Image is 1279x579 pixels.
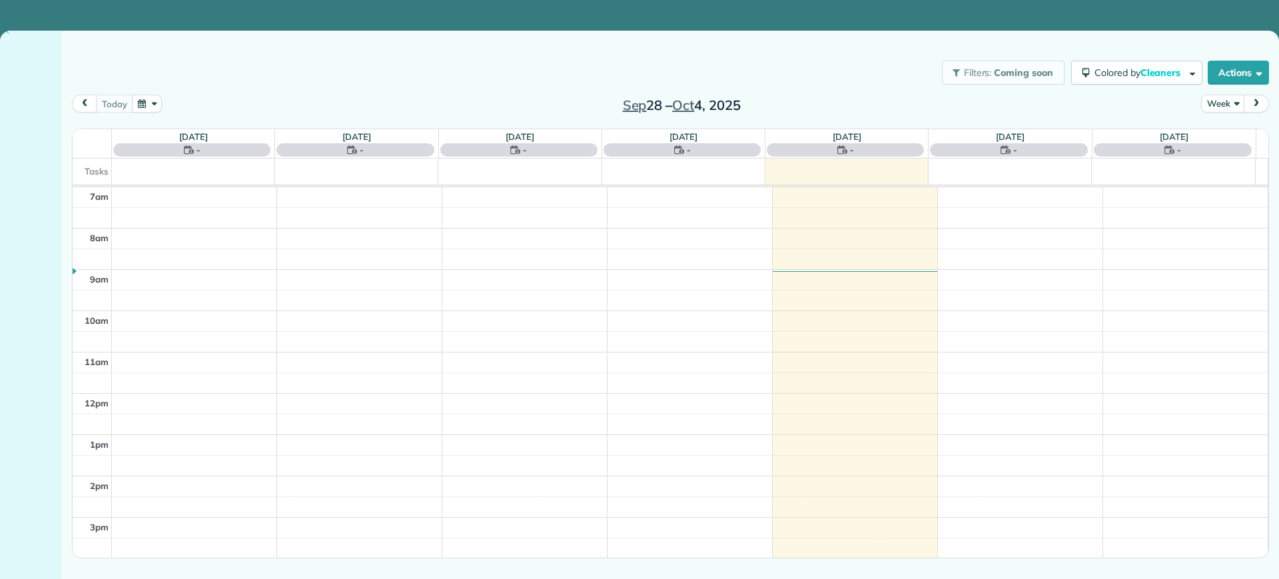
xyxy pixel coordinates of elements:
button: Week [1201,95,1244,113]
span: Colored by [1094,67,1185,79]
span: Sep [623,97,647,113]
span: 11am [85,356,109,367]
a: [DATE] [342,131,371,142]
button: today [96,95,133,113]
a: [DATE] [996,131,1025,142]
a: [DATE] [833,131,861,142]
a: [DATE] [1160,131,1188,142]
a: [DATE] [669,131,698,142]
span: - [1013,143,1017,157]
a: [DATE] [179,131,208,142]
h2: 28 – 4, 2025 [598,98,765,113]
button: Actions [1208,61,1269,85]
span: Filters: [964,67,992,79]
span: - [850,143,854,157]
span: - [523,143,527,157]
span: 7am [90,191,109,202]
span: - [197,143,201,157]
button: prev [72,95,97,113]
span: 2pm [90,480,109,491]
span: Cleaners [1140,67,1183,79]
span: 3pm [90,522,109,532]
a: [DATE] [506,131,534,142]
button: Colored byCleaners [1071,61,1202,85]
span: 10am [85,315,109,326]
span: 12pm [85,398,109,408]
span: - [360,143,364,157]
span: Coming soon [994,67,1054,79]
span: 9am [90,274,109,285]
button: next [1244,95,1269,113]
span: Oct [672,97,694,113]
span: Tasks [85,166,109,177]
span: 1pm [90,439,109,450]
span: - [1177,143,1181,157]
span: 8am [90,233,109,243]
span: - [687,143,691,157]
